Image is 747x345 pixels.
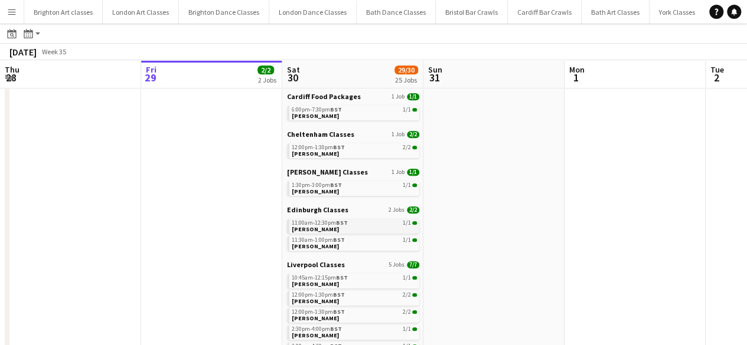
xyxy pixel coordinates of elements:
button: London Art Classes [103,1,179,24]
span: 2 [709,71,724,84]
button: Cardiff Bar Crawls [508,1,582,24]
span: 2/2 [412,146,417,149]
span: BST [333,308,345,316]
span: 1/1 [412,327,417,331]
span: Charlotte Blackwell [292,280,339,288]
div: Cheltenham Classes1 Job2/212:00pm-1:30pmBST2/2[PERSON_NAME] [287,130,419,167]
span: 1 Job [392,131,405,138]
span: Mon [569,64,585,75]
span: 10:45am-12:15pm [292,275,348,281]
div: 25 Jobs [395,75,417,84]
a: 11:30am-1:00pmBST1/1[PERSON_NAME] [292,236,417,249]
span: 31 [426,71,442,84]
span: 2:30pm-4:00pm [292,326,342,332]
div: Edinburgh Classes2 Jobs2/211:00am-12:30pmBST1/1[PERSON_NAME]11:30am-1:00pmBST1/1[PERSON_NAME] [287,205,419,260]
span: Harriet Hickman [292,314,339,322]
span: 11:30am-1:00pm [292,237,345,243]
span: 1/1 [403,326,411,332]
span: 2/2 [407,206,419,213]
button: Brighton Art classes [24,1,103,24]
span: 29 [144,71,156,84]
div: [PERSON_NAME] Classes1 Job1/11:30pm-3:00pmBST1/1[PERSON_NAME] [287,167,419,205]
span: 12:00pm-1:30pm [292,292,345,298]
span: BST [330,181,342,189]
span: 1/1 [412,221,417,225]
span: Ellen Grimshaw [292,242,339,250]
span: Cardiff Food Packages [287,92,361,101]
button: York Classes [650,1,705,24]
span: 1 Job [392,93,405,100]
span: BST [330,325,342,333]
span: Cynthia Mitchell-Allen [292,150,339,157]
span: 1/1 [403,275,411,281]
a: 12:00pm-1:30pmBST2/2[PERSON_NAME] [292,308,417,321]
button: Bath Art Classes [582,1,650,24]
button: Bristol Bar Crawls [436,1,508,24]
span: Edinburgh Classes [287,205,348,214]
span: 2/2 [257,65,274,74]
span: 1 [567,71,585,84]
span: 1:30pm-3:00pm [292,182,342,188]
span: BST [333,143,345,151]
span: BST [330,106,342,113]
a: Edinburgh Classes2 Jobs2/2 [287,205,419,214]
span: 5 Jobs [389,261,405,268]
span: 29/30 [394,65,418,74]
a: Liverpool Classes5 Jobs7/7 [287,260,419,269]
a: 10:45am-12:15pmBST1/1[PERSON_NAME] [292,274,417,287]
span: Sat [287,64,300,75]
span: 1/1 [403,237,411,243]
span: Liverpool Classes [287,260,345,269]
span: 1/1 [412,108,417,111]
span: 28 [3,71,19,84]
span: 2/2 [403,309,411,315]
span: Dawn Harper [292,225,339,233]
span: 30 [285,71,300,84]
a: 12:00pm-1:30pmBST2/2[PERSON_NAME] [292,291,417,304]
span: 2/2 [412,293,417,297]
a: Cardiff Food Packages1 Job1/1 [287,92,419,101]
span: 2/2 [407,131,419,138]
div: 2 Jobs [258,75,276,84]
a: [PERSON_NAME] Classes1 Job1/1 [287,167,419,176]
span: 2 Jobs [389,206,405,213]
span: 12:00pm-1:30pm [292,309,345,315]
a: 2:30pm-4:00pmBST1/1[PERSON_NAME] [292,325,417,339]
a: Cheltenham Classes1 Job2/2 [287,130,419,139]
span: Remi Mckenzie [292,331,339,339]
span: 1 Job [392,169,405,176]
span: 1/1 [412,183,417,187]
span: BST [336,219,348,226]
span: 1/1 [407,169,419,176]
a: 1:30pm-3:00pmBST1/1[PERSON_NAME] [292,181,417,195]
span: 1/1 [403,182,411,188]
span: Thu [5,64,19,75]
div: [DATE] [9,46,37,58]
a: 12:00pm-1:30pmBST2/2[PERSON_NAME] [292,143,417,157]
span: BST [333,291,345,298]
span: Cheltenham Classes [287,130,354,139]
span: 1/1 [407,93,419,100]
span: Chester Classes [287,167,368,176]
span: Sun [428,64,442,75]
span: 2/2 [403,292,411,298]
button: Bath Dance Classes [357,1,436,24]
span: 1/1 [403,107,411,113]
a: 11:00am-12:30pmBST1/1[PERSON_NAME] [292,219,417,232]
span: David Arnold [292,112,339,120]
button: London Dance Classes [269,1,357,24]
span: 1/1 [403,220,411,226]
span: 2/2 [412,310,417,314]
span: Fri [146,64,156,75]
button: Brighton Dance Classes [179,1,269,24]
span: Tue [710,64,724,75]
span: 1/1 [412,238,417,242]
span: Jade Wallace [292,188,339,195]
span: 12:00pm-1:30pm [292,144,345,150]
span: 6:00pm-7:30pm [292,107,342,113]
span: 1/1 [412,276,417,280]
span: Chloe-Leigh Thomas [292,297,339,305]
span: 2/2 [403,144,411,150]
span: BST [336,274,348,281]
span: 7/7 [407,261,419,268]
